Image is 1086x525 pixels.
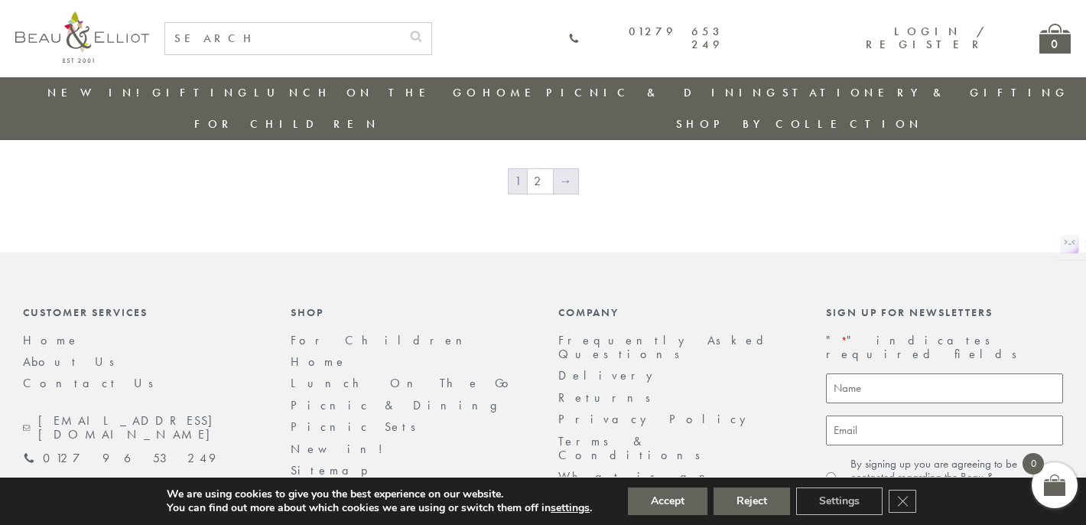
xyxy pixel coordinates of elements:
[254,85,480,100] a: Lunch On The Go
[796,487,883,515] button: Settings
[509,169,527,194] span: Page 1
[889,490,916,513] button: Close GDPR Cookie Banner
[558,367,661,383] a: Delivery
[826,306,1063,318] div: Sign up for newsletters
[167,487,592,501] p: We are using cookies to give you the best experience on our website.
[291,306,528,318] div: Shop
[291,354,347,370] a: Home
[558,306,795,318] div: Company
[782,85,1069,100] a: Stationery & Gifting
[23,414,260,442] a: [EMAIL_ADDRESS][DOMAIN_NAME]
[558,433,710,463] a: Terms & Conditions
[551,501,590,515] button: settings
[554,169,578,194] a: →
[866,24,986,52] a: Login / Register
[291,397,512,413] a: Picnic & Dining
[568,25,723,52] a: 01279 653 249
[291,462,389,478] a: Sitemap
[1039,24,1071,54] a: 0
[546,85,780,100] a: Picnic & Dining
[483,85,544,100] a: Home
[15,11,149,63] img: logo
[165,23,401,54] input: SEARCH
[558,390,661,406] a: Returns
[291,332,474,348] a: For Children
[1023,453,1044,474] span: 0
[47,85,150,100] a: New in!
[714,487,790,515] button: Reject
[23,354,125,370] a: About Us
[558,468,724,513] a: What is an Insulated Lunch bag?
[826,416,1063,445] input: Email
[23,375,164,391] a: Contact Us
[291,419,426,435] a: Picnic Sets
[676,116,923,132] a: Shop by collection
[528,169,553,194] a: Page 2
[152,85,252,100] a: Gifting
[23,306,260,318] div: Customer Services
[23,332,80,348] a: Home
[23,452,216,465] a: 01279 653 249
[291,375,518,391] a: Lunch On The Go
[291,441,394,457] a: New in!
[23,168,1063,198] nav: Product Pagination
[558,411,754,427] a: Privacy Policy
[167,501,592,515] p: You can find out more about which cookies we are using or switch them off in .
[194,116,380,132] a: For Children
[558,332,773,362] a: Frequently Asked Questions
[826,334,1063,362] p: " " indicates required fields
[850,458,1063,497] label: By signing up you are agreeing to be contacted regarding the Beau & [PERSON_NAME] Newsletter.
[826,373,1063,403] input: Name
[628,487,707,515] button: Accept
